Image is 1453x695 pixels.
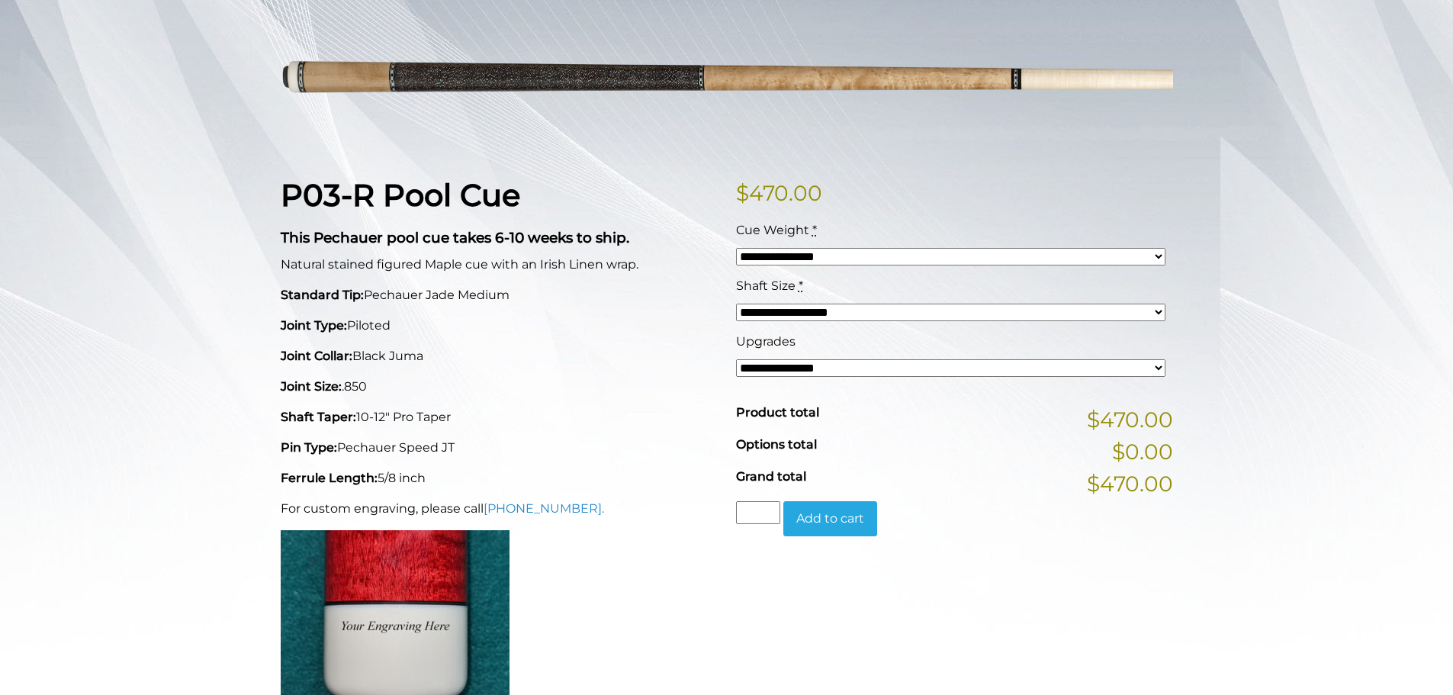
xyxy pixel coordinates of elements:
span: $470.00 [1087,468,1173,500]
strong: Joint Type: [281,318,347,333]
button: Add to cart [783,501,877,536]
strong: Pin Type: [281,440,337,455]
p: Pechauer Speed JT [281,439,718,457]
p: 10-12" Pro Taper [281,408,718,426]
p: 5/8 inch [281,469,718,487]
abbr: required [812,223,817,237]
p: .850 [281,378,718,396]
strong: Ferrule Length: [281,471,378,485]
span: Grand total [736,469,806,484]
bdi: 470.00 [736,180,822,206]
span: $0.00 [1112,436,1173,468]
p: Pechauer Jade Medium [281,286,718,304]
strong: Shaft Taper: [281,410,356,424]
span: $470.00 [1087,404,1173,436]
span: Shaft Size [736,278,796,293]
span: Product total [736,405,819,420]
p: Black Juma [281,347,718,365]
input: Product quantity [736,501,780,524]
span: $ [736,180,749,206]
img: P03-N.png [281,5,1173,153]
span: Options total [736,437,817,452]
p: For custom engraving, please call [281,500,718,518]
strong: Joint Collar: [281,349,352,363]
p: Natural stained figured Maple cue with an Irish Linen wrap. [281,256,718,274]
strong: Standard Tip: [281,288,364,302]
abbr: required [799,278,803,293]
strong: This Pechauer pool cue takes 6-10 weeks to ship. [281,229,629,246]
span: Cue Weight [736,223,809,237]
span: Upgrades [736,334,796,349]
p: Piloted [281,317,718,335]
a: [PHONE_NUMBER]. [484,501,604,516]
strong: Joint Size: [281,379,342,394]
strong: P03-R Pool Cue [281,176,520,214]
